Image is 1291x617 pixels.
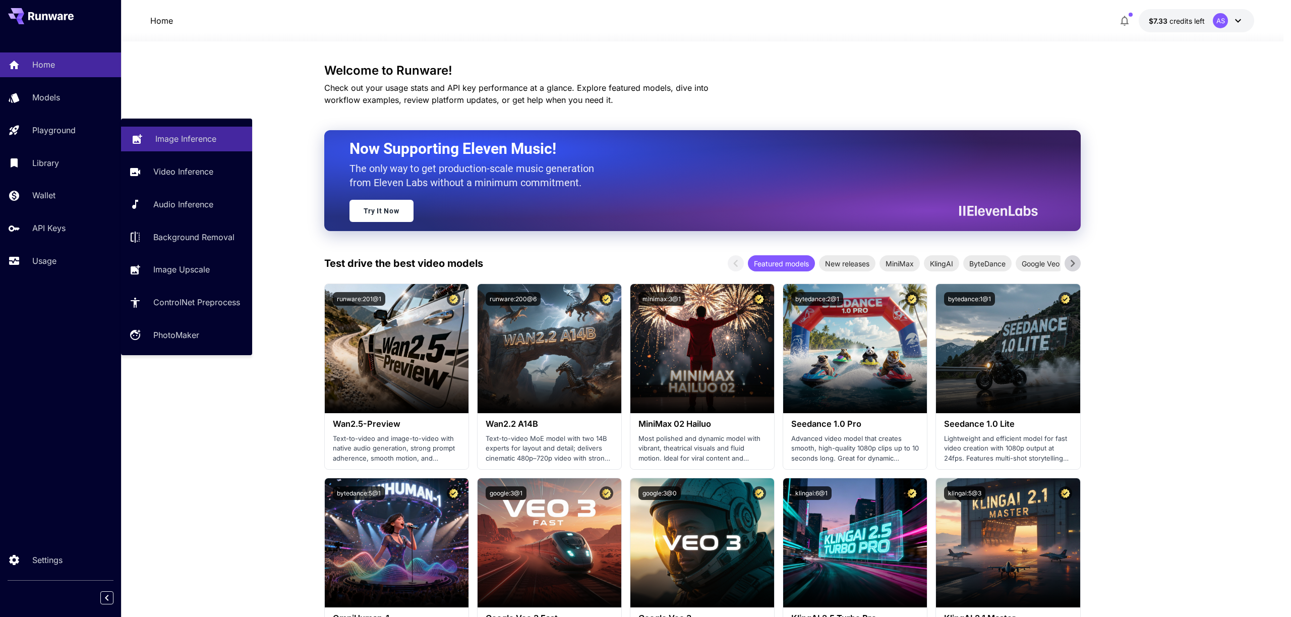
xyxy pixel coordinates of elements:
button: $7.33368 [1139,9,1254,32]
button: Collapse sidebar [100,591,113,604]
div: Collapse sidebar [108,589,121,607]
span: MiniMax [879,258,920,269]
button: runware:200@6 [486,292,541,306]
nav: breadcrumb [150,15,173,27]
p: Lightweight and efficient model for fast video creation with 1080p output at 24fps. Features mult... [944,434,1072,464]
button: Certified Model – Vetted for best performance and includes a commercial license. [752,486,766,500]
button: Certified Model – Vetted for best performance and includes a commercial license. [752,292,766,306]
p: Home [32,59,55,71]
p: Usage [32,255,56,267]
p: Test drive the best video models [324,256,483,271]
p: Text-to-video and image-to-video with native audio generation, strong prompt adherence, smooth mo... [333,434,460,464]
p: Settings [32,554,63,566]
p: The only way to get production-scale music generation from Eleven Labs without a minimum commitment. [349,161,602,190]
img: alt [325,284,468,413]
img: alt [478,478,621,607]
p: Advanced video model that creates smooth, high-quality 1080p clips up to 10 seconds long. Great f... [791,434,919,464]
p: Library [32,157,59,169]
div: $7.33368 [1149,16,1205,26]
button: Certified Model – Vetted for best performance and includes a commercial license. [1059,486,1072,500]
p: Video Inference [153,165,213,178]
button: bytedance:1@1 [944,292,995,306]
button: bytedance:2@1 [791,292,843,306]
button: runware:201@1 [333,292,385,306]
h3: Wan2.2 A14B [486,419,613,429]
span: credits left [1169,17,1205,25]
h3: Seedance 1.0 Pro [791,419,919,429]
h3: Seedance 1.0 Lite [944,419,1072,429]
button: Certified Model – Vetted for best performance and includes a commercial license. [447,486,460,500]
img: alt [783,478,927,607]
p: Wallet [32,189,55,201]
img: alt [630,478,774,607]
a: ControlNet Preprocess [121,290,252,315]
button: bytedance:5@1 [333,486,385,500]
button: Certified Model – Vetted for best performance and includes a commercial license. [600,292,613,306]
button: klingai:6@1 [791,486,832,500]
a: Background Removal [121,225,252,249]
img: alt [325,478,468,607]
p: Most polished and dynamic model with vibrant, theatrical visuals and fluid motion. Ideal for vira... [638,434,766,464]
button: Certified Model – Vetted for best performance and includes a commercial license. [1059,292,1072,306]
p: Background Removal [153,231,234,243]
p: PhotoMaker [153,329,199,341]
a: Audio Inference [121,192,252,217]
p: Audio Inference [153,198,213,210]
p: Image Upscale [153,263,210,275]
a: Try It Now [349,200,414,222]
span: $7.33 [1149,17,1169,25]
button: klingai:5@3 [944,486,985,500]
button: Certified Model – Vetted for best performance and includes a commercial license. [905,292,919,306]
p: ControlNet Preprocess [153,296,240,308]
span: KlingAI [924,258,959,269]
span: Google Veo [1016,258,1066,269]
h3: Welcome to Runware! [324,64,1081,78]
button: Certified Model – Vetted for best performance and includes a commercial license. [447,292,460,306]
p: Image Inference [155,133,216,145]
button: google:3@1 [486,486,526,500]
a: Image Inference [121,127,252,151]
a: PhotoMaker [121,323,252,348]
span: New releases [819,258,875,269]
p: Playground [32,124,76,136]
span: Check out your usage stats and API key performance at a glance. Explore featured models, dive int... [324,83,709,105]
a: Image Upscale [121,257,252,282]
img: alt [936,284,1080,413]
button: google:3@0 [638,486,681,500]
span: Featured models [748,258,815,269]
h3: MiniMax 02 Hailuo [638,419,766,429]
p: Home [150,15,173,27]
h3: Wan2.5-Preview [333,419,460,429]
a: Video Inference [121,159,252,184]
p: API Keys [32,222,66,234]
button: Certified Model – Vetted for best performance and includes a commercial license. [905,486,919,500]
img: alt [630,284,774,413]
img: alt [783,284,927,413]
div: AS [1213,13,1228,28]
p: Models [32,91,60,103]
img: alt [936,478,1080,607]
button: minimax:3@1 [638,292,685,306]
img: alt [478,284,621,413]
p: Text-to-video MoE model with two 14B experts for layout and detail; delivers cinematic 480p–720p ... [486,434,613,464]
button: Certified Model – Vetted for best performance and includes a commercial license. [600,486,613,500]
span: ByteDance [963,258,1012,269]
h2: Now Supporting Eleven Music! [349,139,1030,158]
